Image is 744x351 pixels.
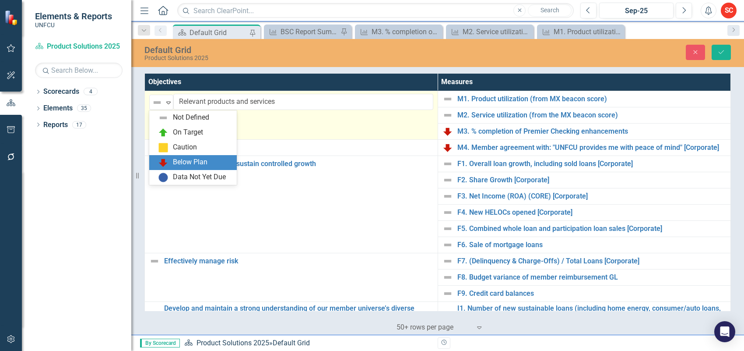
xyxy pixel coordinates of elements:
button: Sep-25 [599,3,674,18]
div: Product Solutions 2025 [144,55,471,61]
a: Product Solutions 2025 [197,339,269,347]
img: Not Defined [442,191,453,202]
a: Effectively manage risk [164,257,433,265]
a: Generate revenue and sustain controlled growth [164,160,433,168]
img: Caution [158,142,168,153]
img: Not Defined [442,207,453,218]
a: M2. Service utilization (from the MX beacon score) [448,26,531,37]
img: Not Defined [442,110,453,121]
img: Not Defined [149,307,160,318]
img: Not Defined [149,256,160,266]
div: Default Grid [144,45,471,55]
input: Search ClearPoint... [177,3,574,18]
img: Not Defined [442,175,453,185]
a: M1. Product utilization (from MX beacon score) [457,95,726,103]
span: By Scorecard [140,339,180,347]
a: F9. Credit card balances [457,290,726,298]
a: Provide peace of mind [164,144,433,152]
a: M1. Product utilization (from MX beacon score) [539,26,622,37]
img: Not Defined [442,159,453,169]
div: Sep-25 [602,6,670,16]
button: Search [528,4,572,17]
div: 35 [77,105,91,112]
div: Data Not Yet Due [173,172,226,182]
img: Below Plan [158,157,168,168]
div: On Target [173,128,203,138]
img: Not Defined [158,113,168,123]
div: Not Defined [173,113,209,123]
a: I1. Number of new sustainable loans (including home energy, consumer/auto loans, mortgages) [457,305,726,320]
a: F8. Budget variance of member reimbursement GL [457,273,726,281]
img: Not Defined [442,94,453,104]
small: UNFCU [35,21,112,28]
a: F4. New HELOCs opened [Corporate] [457,209,726,216]
div: Caution [173,142,197,152]
img: Data Not Yet Due [158,172,168,183]
div: » [184,338,431,348]
a: Elements [43,103,73,113]
img: On Target [158,128,168,138]
img: Not Defined [442,272,453,283]
button: SC [721,3,737,18]
a: F5. Combined whole loan and participation loan sales [Corporate] [457,225,726,233]
a: F6. Sale of mortgage loans [457,241,726,249]
img: Not Defined [152,97,162,108]
a: F3. Net Income (ROA) (CORE) [Corporate] [457,192,726,200]
a: M3. % completion of Premier Checking enhancements [457,128,726,135]
div: 4 [84,88,98,96]
a: F2. Share Growth [Corporate] [457,176,726,184]
a: Scorecards [43,87,79,97]
img: ClearPoint Strategy [4,10,20,25]
div: BSC Report Summary [281,26,338,37]
div: Below Plan [173,157,207,167]
a: F7. (Delinquency & Charge-Offs) / Total Loans [Corporate] [457,257,726,265]
img: Not Defined [442,240,453,250]
span: Elements & Reports [35,11,112,21]
div: Open Intercom Messenger [714,321,735,342]
a: Develop and maintain a strong understanding of our member universe’s diverse needs [164,305,433,320]
img: Below Plan [442,142,453,153]
span: Search [540,7,559,14]
div: Default Grid [273,339,310,347]
div: M1. Product utilization (from MX beacon score) [554,26,622,37]
a: M4. Member agreement with: "UNFCU provides me with peace of mind" [Corporate] [457,144,726,152]
input: Search Below... [35,63,123,78]
a: Reports [43,120,68,130]
div: Default Grid [190,27,247,38]
a: M3. % completion of Premier Checking enhancements [357,26,440,37]
img: Not Defined [442,256,453,266]
a: Product Solutions 2025 [35,42,123,52]
a: M2. Service utilization (from the MX beacon score) [457,111,726,119]
div: 17 [72,121,86,128]
a: BSC Report Summary [266,26,338,37]
div: M3. % completion of Premier Checking enhancements [372,26,440,37]
input: Name [173,94,433,110]
div: M2. Service utilization (from the MX beacon score) [463,26,531,37]
img: Not Defined [442,223,453,234]
img: Not Defined [442,307,453,318]
img: Not Defined [442,288,453,299]
img: Below Plan [442,126,453,137]
a: F1. Overall loan growth, including sold loans [Corporate] [457,160,726,168]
